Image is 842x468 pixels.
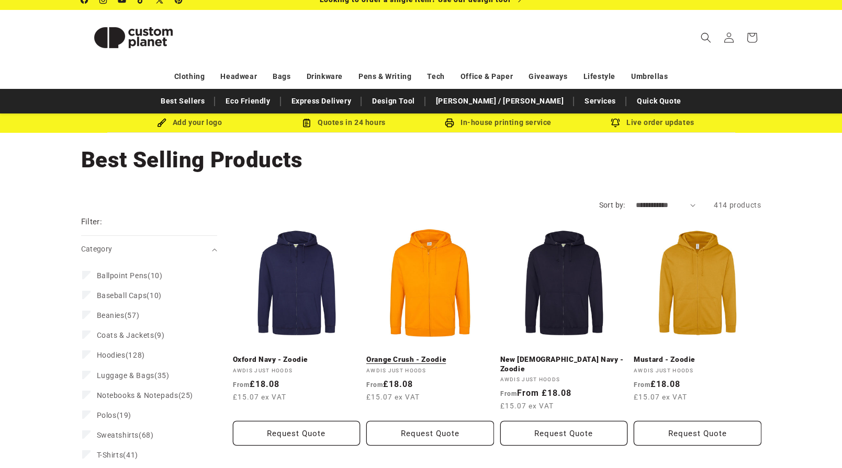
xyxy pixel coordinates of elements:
span: (10) [97,291,162,300]
a: Eco Friendly [220,92,275,110]
div: In-house printing service [421,116,576,129]
span: 414 products [714,201,761,209]
a: Orange Crush - Zoodie [366,355,494,364]
a: Drinkware [307,67,343,86]
div: Live order updates [576,116,730,129]
img: In-house printing [445,118,454,128]
span: Coats & Jackets [97,331,154,339]
span: Sweatshirts [97,431,139,439]
label: Sort by: [599,201,625,209]
span: Ballpoint Pens [97,271,148,280]
span: (35) [97,371,170,380]
h2: Filter: [81,216,103,228]
span: (41) [97,450,138,460]
div: Quotes in 24 hours [267,116,421,129]
span: (9) [97,330,165,340]
button: Request Quote [634,421,761,446]
a: Umbrellas [631,67,668,86]
a: Tech [427,67,444,86]
a: [PERSON_NAME] / [PERSON_NAME] [431,92,569,110]
a: Quick Quote [632,92,687,110]
a: Best Sellers [155,92,210,110]
a: Services [579,92,621,110]
a: Pens & Writing [358,67,411,86]
a: Express Delivery [286,92,357,110]
span: (25) [97,391,193,400]
img: Brush Icon [157,118,166,128]
span: Notebooks & Notepads [97,391,178,399]
span: Category [81,245,113,253]
span: (68) [97,430,154,440]
span: Hoodies [97,351,126,359]
a: Design Tool [367,92,420,110]
div: Add your logo [113,116,267,129]
summary: Category (0 selected) [81,236,217,262]
a: Mustard - Zoodie [634,355,761,364]
button: Request Quote [500,421,628,446]
span: Polos [97,411,117,419]
img: Order Updates Icon [302,118,311,128]
a: Lifestyle [583,67,615,86]
iframe: Chat Widget [663,355,842,468]
span: T-Shirts [97,451,124,459]
a: Clothing [174,67,205,86]
span: Baseball Caps [97,291,147,300]
a: Office & Paper [461,67,513,86]
button: Request Quote [366,421,494,446]
a: New [DEMOGRAPHIC_DATA] Navy - Zoodie [500,355,628,373]
span: (128) [97,350,145,360]
span: (10) [97,271,163,280]
img: Custom Planet [81,14,186,61]
span: Beanies [97,311,125,319]
a: Giveaways [529,67,567,86]
button: Request Quote [233,421,361,446]
a: Oxford Navy - Zoodie [233,355,361,364]
span: (57) [97,311,140,320]
a: Custom Planet [77,10,189,65]
img: Order updates [611,118,620,128]
summary: Search [694,26,717,49]
h1: Best Selling Products [81,146,761,174]
span: (19) [97,410,131,420]
a: Headwear [220,67,257,86]
a: Bags [273,67,290,86]
span: Luggage & Bags [97,371,154,380]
